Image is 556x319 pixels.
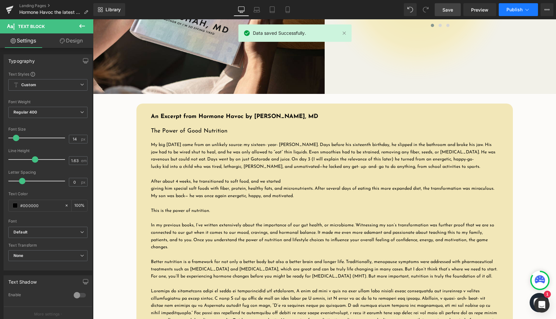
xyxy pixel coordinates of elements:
div: Line Height [8,149,88,153]
div: Text Color [8,192,88,196]
p: This is the power of nutrition. [58,188,405,196]
button: Undo [404,3,417,16]
a: New Library [93,3,125,16]
div: Text Styles [8,71,88,77]
p: In my previous books, I’ve written extensively about the importance of our gut health, or microbi... [58,203,405,232]
span: Save [442,6,453,13]
inbox-online-store-chat: Shopify online store chat [435,274,458,295]
p: giving him special soft foods with fiber, protein, healthy fats, and micronutrients. After severa... [58,166,405,181]
span: px [81,180,87,184]
i: Default [14,230,27,235]
div: Font [8,219,88,223]
p: More settings [34,311,60,317]
span: Preview [471,6,488,13]
div: Letter Spacing [8,170,88,175]
a: Laptop [249,3,264,16]
b: Custom [21,82,36,88]
a: Mobile [280,3,295,16]
a: Preview [463,3,496,16]
input: Color [20,202,61,209]
div: Font Size [8,127,88,132]
strong: An Excerpt from Hormone Havoc by [PERSON_NAME], MD [58,95,225,100]
div: Font Weight [8,100,88,104]
p: After about 4 weeks, he transitioned to soft food, and we started [58,159,405,166]
a: Tablet [264,3,280,16]
b: Regular 400 [14,110,37,114]
b: None [14,253,23,258]
div: Open Intercom Messenger [534,297,550,313]
a: Desktop [234,3,249,16]
button: Redo [419,3,432,16]
div: Text Transform [8,243,88,248]
span: em [81,159,87,163]
span: Publish [506,7,523,12]
p: Better nutrition is a framework for not only a better body but also a better brain and longer lif... [58,239,405,261]
span: Text Block [18,24,45,29]
span: px [81,137,87,141]
p: My big [DATE] came from an unlikely source: my sixteen-­ year-­ [PERSON_NAME]. Days before his si... [58,122,405,144]
button: Publish [499,3,538,16]
a: Landing Pages [19,3,93,8]
div: Text Shadow [8,276,37,285]
div: Typography [8,55,35,64]
span: Library [106,7,121,13]
span: Data saved Successfully. [253,30,306,37]
div: % [72,200,87,211]
div: Enable [8,292,67,299]
button: More [541,3,553,16]
a: Design [48,33,95,48]
p: lucky kid into a child who was tired, lethargic, [PERSON_NAME], and unmotivated—he lacked any get... [58,144,405,151]
span: Hormone Havoc the latest book from [PERSON_NAME], MD [19,10,81,15]
span: The Power of Good Nutrition [58,109,134,115]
